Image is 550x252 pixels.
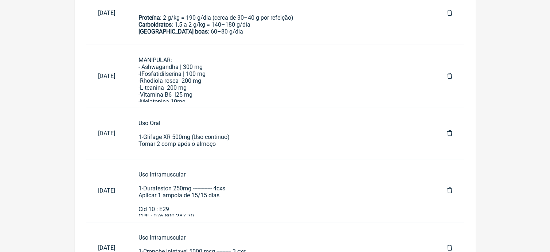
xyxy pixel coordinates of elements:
[139,120,424,147] div: Uso Oral 1-Glifage XR 500mg (Uso continuo) Tomar 2 comp após o almoço
[127,114,436,153] a: Uso Oral1-Glifage XR 500mg (Uso continuo)Tomar 2 comp após o almoço
[139,14,160,21] strong: Proteína
[139,171,424,220] div: Uso Intramuscular 1-Durateston 250mg ------------- 4cxs Aplicar 1 ampola de 15/15 dias Cid 10 : E...
[127,165,436,216] a: Uso Intramuscular1-Durateston 250mg ------------- 4cxsAplicar 1 ampola de 15/15 diasCid 10 : E29C...
[86,124,127,143] a: [DATE]
[139,57,424,112] div: MANIPULAR: - Ashwagandha | 300 mg -lFosfatidilserina | 100 mg -Rhodiola rosea 200 mg -L-teanina 2...
[86,4,127,22] a: [DATE]
[86,67,127,85] a: [DATE]
[127,51,436,102] a: MANIPULAR:- Ashwagandha | 300 mg-lFosfatidilserina | 100 mg-Rhodiola rosea 200 mg-L-teanina 200 m...
[86,181,127,200] a: [DATE]
[139,21,172,28] strong: Carboidratos
[139,14,424,42] div: : 2 g/kg = 190 g/dia (cerca de 30–40 g por refeição) : 1,5 a 2 g/kg = 140–180 g/dia : 60–80 g/dia
[139,28,208,35] strong: [GEOGRAPHIC_DATA] boas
